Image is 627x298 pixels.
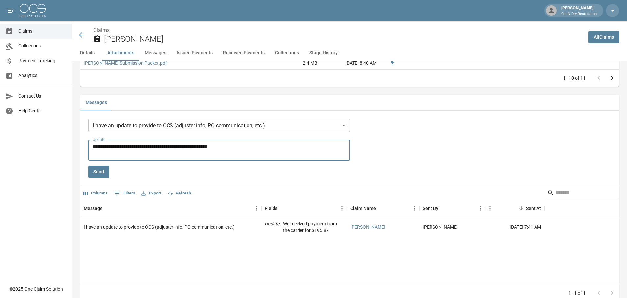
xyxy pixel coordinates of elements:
[559,5,599,16] div: [PERSON_NAME]
[88,119,350,132] div: I have an update to provide to OCS (adjuster info, PO communication, etc.)
[18,93,67,100] span: Contact Us
[140,188,163,198] button: Export
[438,204,448,213] button: Sort
[270,45,304,61] button: Collections
[485,199,544,218] div: Sent At
[20,4,46,17] img: ocs-logo-white-transparent.png
[9,286,63,292] div: © 2025 One Claim Solution
[350,199,376,218] div: Claim Name
[475,203,485,213] button: Menu
[376,204,385,213] button: Sort
[84,60,167,66] a: [PERSON_NAME] Submission Packet.pdf
[547,188,618,199] div: Search
[93,27,110,33] a: Claims
[80,199,261,218] div: Message
[72,45,102,61] button: Details
[563,75,586,81] p: 1–10 of 11
[84,224,235,230] div: I have an update to provide to OCS (adjuster info, PO communication, etc.)
[265,199,277,218] div: Fields
[251,203,261,213] button: Menu
[261,199,347,218] div: Fields
[321,57,380,69] div: [DATE] 8:40 AM
[166,188,193,198] button: Refresh
[4,4,17,17] button: open drawer
[337,203,347,213] button: Menu
[485,218,544,237] div: [DATE] 7:41 AM
[93,137,105,142] label: Update
[218,45,270,61] button: Received Payments
[102,45,140,61] button: Attachments
[271,57,321,69] div: 2.4 MB
[80,95,112,110] button: Messages
[88,166,109,178] button: Send
[82,188,109,198] button: Select columns
[423,224,458,230] div: Amber Marquez
[18,57,67,64] span: Payment Tracking
[171,45,218,61] button: Issued Payments
[18,43,67,49] span: Collections
[568,290,586,296] p: 1–1 of 1
[103,204,112,213] button: Sort
[265,221,280,234] p: Update :
[347,199,419,218] div: Claim Name
[72,45,627,61] div: anchor tabs
[423,199,438,218] div: Sent By
[112,188,137,199] button: Show filters
[419,199,485,218] div: Sent By
[283,221,344,234] p: We received payment from the carrier for $195.87
[104,34,583,44] h2: [PERSON_NAME]
[485,203,495,213] button: Menu
[409,203,419,213] button: Menu
[80,95,619,110] div: related-list tabs
[140,45,171,61] button: Messages
[588,31,619,43] a: AllClaims
[18,72,67,79] span: Analytics
[93,26,583,34] nav: breadcrumb
[304,45,343,61] button: Stage History
[277,204,287,213] button: Sort
[18,107,67,114] span: Help Center
[350,224,385,230] a: [PERSON_NAME]
[561,11,597,17] p: Cut N Dry Restoration
[605,72,618,85] button: Go to next page
[84,199,103,218] div: Message
[526,199,541,218] div: Sent At
[517,204,526,213] button: Sort
[18,28,67,35] span: Claims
